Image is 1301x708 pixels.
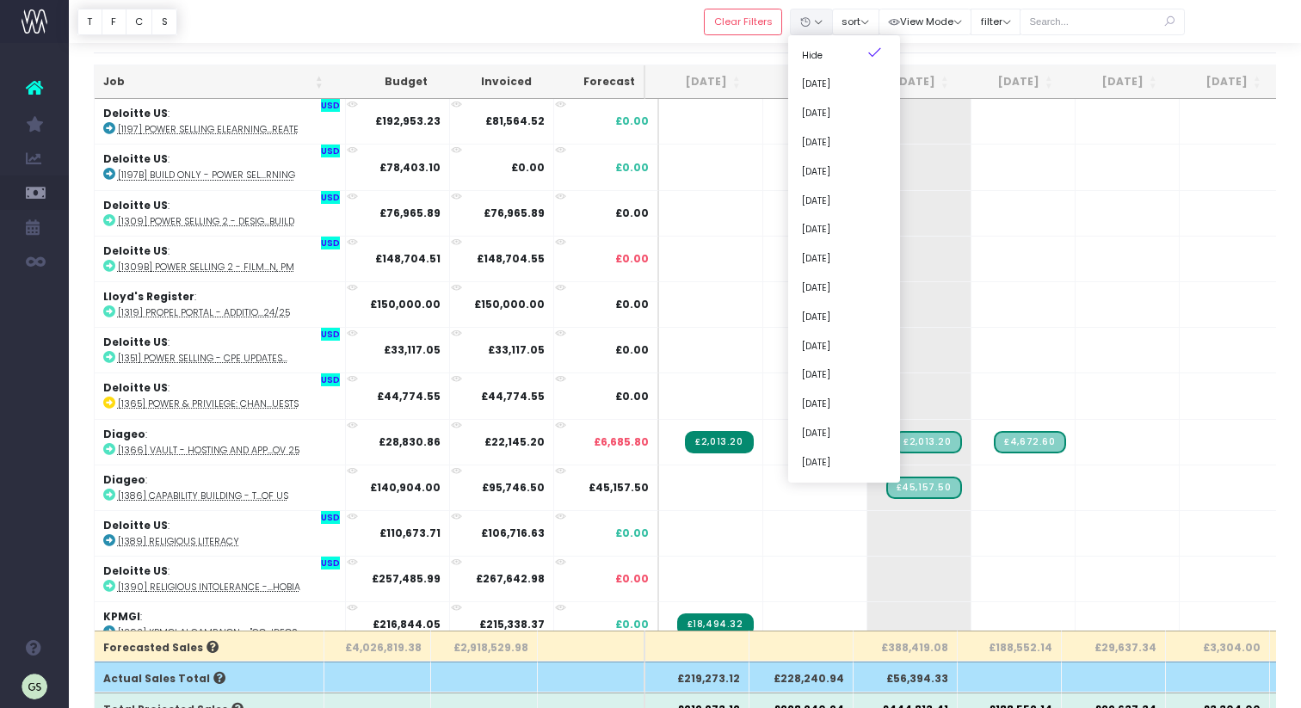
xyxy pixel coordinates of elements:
[118,444,299,457] abbr: [1366] Vault - Hosting and Application Support - Year 4, Nov 24-Nov 25
[788,157,900,187] a: [DATE]
[854,662,958,693] th: £56,394.33
[511,160,545,175] strong: £0.00
[589,480,649,496] span: £45,157.50
[788,186,900,215] a: [DATE]
[431,631,538,662] th: £2,918,529.98
[95,419,346,465] td: :
[103,472,145,487] strong: Diageo
[484,206,545,220] strong: £76,965.89
[321,237,340,249] span: USD
[103,289,194,304] strong: Lloyd's Register
[482,480,545,495] strong: £95,746.50
[118,306,290,319] abbr: [1319] Propel Portal - Additional Funds 24/25
[749,65,854,99] th: Sep 25: activate to sort column ascending
[103,198,168,212] strong: Deloitte US
[485,114,545,128] strong: £81,564.52
[118,261,294,274] abbr: [1309b] Power Selling 2 - Film, Animation, PM
[379,160,441,175] strong: £78,403.10
[95,601,346,647] td: :
[103,427,145,441] strong: Diageo
[118,489,288,502] abbr: [1386] Capability building - the measure of us
[321,328,340,341] span: USD
[103,335,168,349] strong: Deloitte US
[704,9,782,35] button: Clear Filters
[1062,65,1166,99] th: Dec 25: activate to sort column ascending
[379,206,441,220] strong: £76,965.89
[788,274,900,303] a: [DATE]
[893,431,961,453] span: Streamtime Draft Invoice: [1366] Vault - Hosting and Application Support - Year 4, Nov 24-Nov 25
[103,380,168,395] strong: Deloitte US
[971,9,1020,35] button: filter
[788,99,900,128] a: [DATE]
[477,251,545,266] strong: £148,704.55
[788,331,900,360] a: [DATE]
[788,70,900,99] a: [DATE]
[77,9,102,35] button: T
[788,215,900,244] a: [DATE]
[373,617,441,631] strong: £216,844.05
[615,617,649,632] span: £0.00
[615,297,649,312] span: £0.00
[103,106,168,120] strong: Deloitte US
[375,114,441,128] strong: £192,953.23
[645,662,749,693] th: £219,273.12
[540,65,645,99] th: Forecast
[481,526,545,540] strong: £106,716.63
[474,297,545,311] strong: £150,000.00
[879,9,972,35] button: View Mode
[370,480,441,495] strong: £140,904.00
[749,662,854,693] th: £228,240.94
[994,431,1065,453] span: Streamtime Draft Invoice: [1366] Vault - Hosting and Application Support - Year 4, Nov 24-Nov 25
[788,303,900,332] a: [DATE]
[118,352,287,365] abbr: [1351] Power Selling - CPE Updates
[103,609,140,624] strong: KPMGI
[1020,9,1185,35] input: Search...
[95,65,332,99] th: Job: activate to sort column ascending
[615,571,649,587] span: £0.00
[1166,65,1270,99] th: Jan 26: activate to sort column ascending
[103,243,168,258] strong: Deloitte US
[102,9,126,35] button: F
[615,206,649,221] span: £0.00
[321,145,340,157] span: USD
[615,389,649,404] span: £0.00
[77,9,177,35] div: Vertical button group
[95,99,346,144] td: :
[95,510,346,556] td: :
[685,431,753,453] span: Streamtime Invoice: 2254 – [1366] Vault - Hosting and Application Support - Year 4, Nov 24-Nov 25
[95,372,346,418] td: :
[372,571,441,586] strong: £257,485.99
[615,342,649,358] span: £0.00
[118,397,299,410] abbr: [1365] Power & Privilege: change requests
[788,419,900,448] a: [DATE]
[370,297,441,311] strong: £150,000.00
[384,342,441,357] strong: £33,117.05
[375,251,441,266] strong: £148,704.51
[788,448,900,477] a: [DATE]
[118,581,300,594] abbr: [1390] Religious Intolerance - Antisemitism + Islamophobia
[321,373,340,386] span: USD
[321,557,340,569] span: USD
[126,9,153,35] button: C
[379,526,441,540] strong: £110,673.71
[324,631,431,662] th: £4,026,819.38
[677,613,754,636] span: Streamtime Invoice: 2243 – [1392] AI Campaign -
[958,65,1062,99] th: Nov 25: activate to sort column ascending
[95,236,346,281] td: :
[95,190,346,236] td: :
[321,191,340,204] span: USD
[1062,631,1166,662] th: £29,637.34
[479,617,545,631] strong: £215,338.37
[95,662,324,693] th: Actual Sales Total
[788,128,900,157] a: [DATE]
[151,9,177,35] button: S
[476,571,545,586] strong: £267,642.98
[95,465,346,510] td: :
[22,674,47,699] img: images/default_profile_image.png
[436,65,540,99] th: Invoiced
[832,9,879,35] button: sort
[103,151,168,166] strong: Deloitte US
[118,215,294,228] abbr: [1309] Power Selling 2 - Design + Build
[484,434,545,449] strong: £22,145.20
[788,41,900,71] a: Hide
